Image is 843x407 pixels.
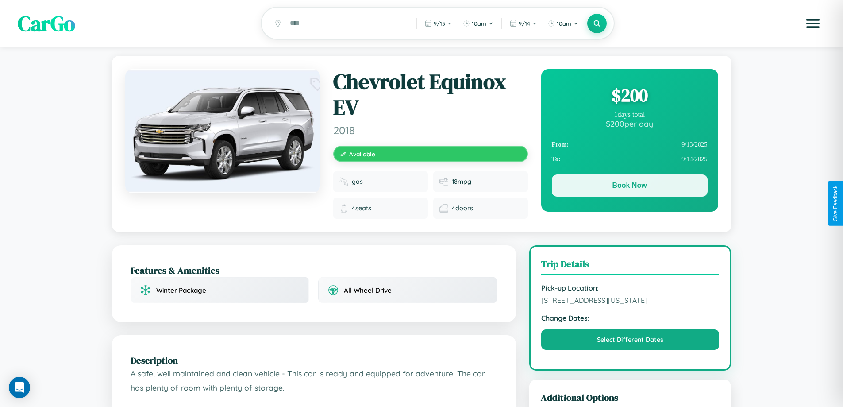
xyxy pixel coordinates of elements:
[344,286,392,295] span: All Wheel Drive
[552,111,708,119] div: 1 days total
[131,367,497,395] p: A safe, well maintained and clean vehicle - This car is ready and equipped for adventure. The car...
[420,16,457,31] button: 9/13
[458,16,498,31] button: 10am
[832,186,839,221] div: Give Feedback
[439,204,448,213] img: Doors
[434,20,445,27] span: 9 / 13
[541,296,720,305] span: [STREET_ADDRESS][US_STATE]
[339,177,348,186] img: Fuel type
[18,9,75,38] span: CarGo
[9,377,30,398] div: Open Intercom Messenger
[552,83,708,107] div: $ 200
[543,16,583,31] button: 10am
[552,155,561,163] strong: To:
[552,119,708,128] div: $ 200 per day
[131,264,497,277] h2: Features & Amenities
[541,257,720,275] h3: Trip Details
[156,286,206,295] span: Winter Package
[333,124,528,137] span: 2018
[452,178,471,186] span: 18 mpg
[125,69,320,193] img: Chevrolet Equinox EV 2018
[352,204,371,212] span: 4 seats
[801,11,825,36] button: Open menu
[333,69,528,120] h1: Chevrolet Equinox EV
[552,174,708,197] button: Book Now
[131,354,497,367] h2: Description
[519,20,530,27] span: 9 / 14
[541,329,720,350] button: Select Different Dates
[349,150,375,158] span: Available
[541,283,720,292] strong: Pick-up Location:
[557,20,571,27] span: 10am
[352,178,363,186] span: gas
[541,391,720,404] h3: Additional Options
[339,204,348,213] img: Seats
[439,177,448,186] img: Fuel efficiency
[552,137,708,152] div: 9 / 13 / 2025
[552,152,708,167] div: 9 / 14 / 2025
[541,314,720,322] strong: Change Dates:
[552,141,569,148] strong: From:
[505,16,542,31] button: 9/14
[472,20,486,27] span: 10am
[452,204,473,212] span: 4 doors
